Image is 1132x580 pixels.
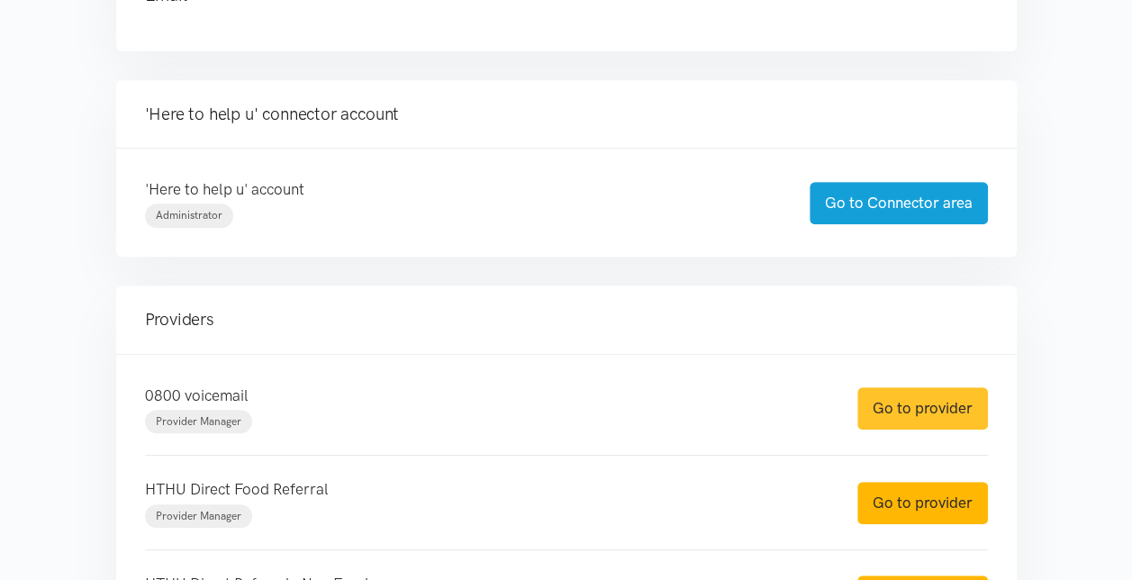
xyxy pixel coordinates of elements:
[156,415,241,428] span: Provider Manager
[145,102,988,127] h4: 'Here to help u' connector account
[857,482,988,524] a: Go to provider
[156,510,241,522] span: Provider Manager
[145,384,821,408] p: 0800 voicemail
[145,177,774,202] p: 'Here to help u' account
[145,307,988,332] h4: Providers
[145,477,821,502] p: HTHU Direct Food Referral
[857,387,988,430] a: Go to provider
[156,209,222,222] span: Administrator
[810,182,988,224] a: Go to Connector area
